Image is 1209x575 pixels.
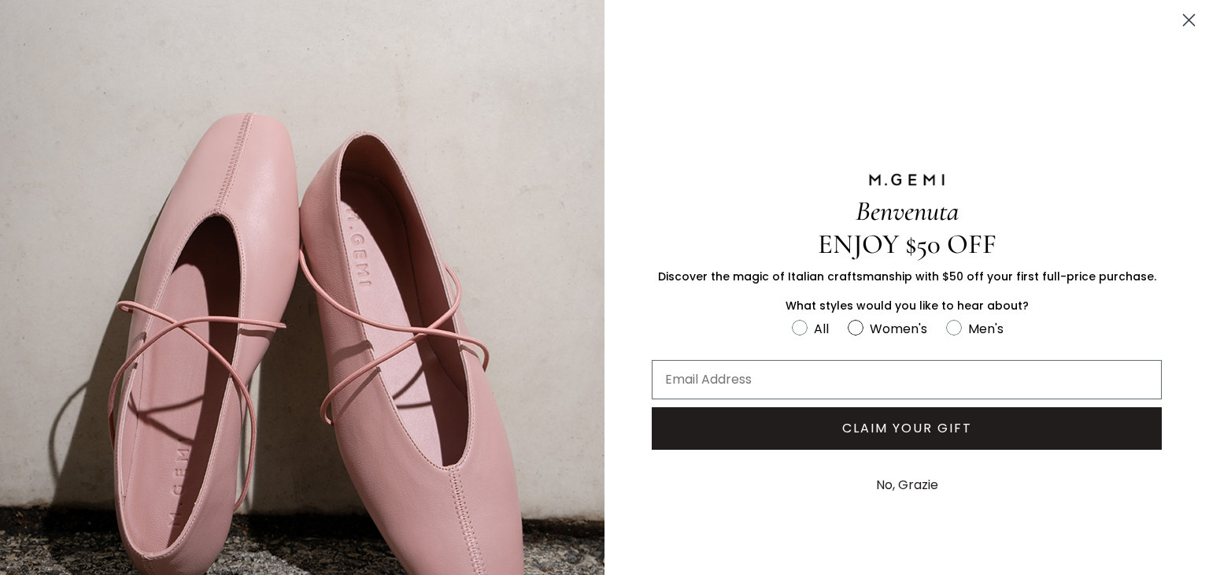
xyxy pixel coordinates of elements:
button: CLAIM YOUR GIFT [652,407,1162,450]
div: Men's [968,319,1004,339]
span: Discover the magic of Italian craftsmanship with $50 off your first full-price purchase. [658,269,1156,284]
span: What styles would you like to hear about? [786,298,1029,313]
button: No, Grazie [868,466,946,505]
div: Women's [870,319,927,339]
span: ENJOY $50 OFF [818,228,996,261]
input: Email Address [652,360,1162,399]
img: M.GEMI [867,172,946,187]
span: Benvenuta [856,195,959,228]
div: All [814,319,829,339]
button: Close dialog [1175,6,1203,34]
